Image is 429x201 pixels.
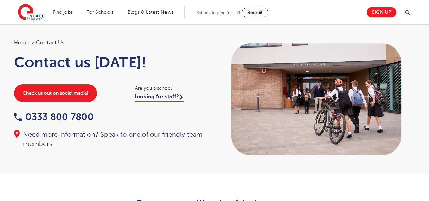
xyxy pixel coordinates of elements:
[247,10,263,15] span: Recruit
[128,9,174,15] a: Blogs & Latest News
[14,130,208,149] div: Need more information? Speak to one of our friendly team members.
[242,8,268,17] a: Recruit
[31,40,34,46] span: >
[86,9,113,15] a: For Schools
[135,94,184,102] a: looking for staff?
[135,84,208,92] span: Are you a school
[18,4,44,21] img: Engage Education
[14,54,208,71] h1: Contact us [DATE]!
[53,9,73,15] a: Find jobs
[367,7,396,17] a: Sign up
[14,84,97,102] a: Check us out on social media!
[14,38,208,47] nav: breadcrumb
[197,10,240,15] span: Schools looking for staff
[14,40,30,46] a: Home
[14,112,94,122] a: 0333 800 7800
[36,38,64,47] span: Contact Us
